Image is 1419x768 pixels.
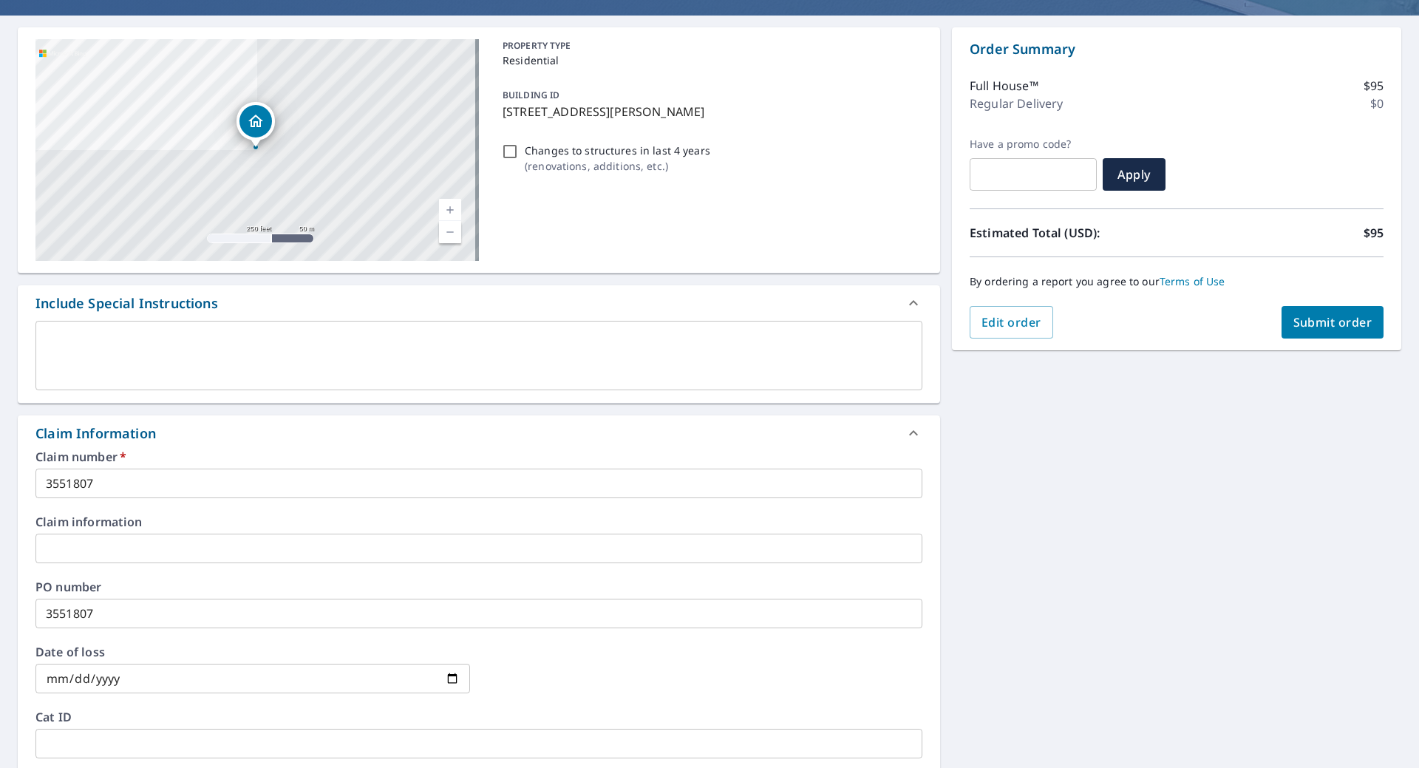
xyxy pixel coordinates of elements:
p: BUILDING ID [503,89,559,101]
button: Edit order [970,306,1053,339]
p: By ordering a report you agree to our [970,275,1384,288]
p: Residential [503,52,916,68]
a: Current Level 17, Zoom Out [439,221,461,243]
div: Include Special Instructions [35,293,218,313]
label: Date of loss [35,646,470,658]
p: Full House™ [970,77,1038,95]
button: Submit order [1282,306,1384,339]
div: Include Special Instructions [18,285,940,321]
label: PO number [35,581,922,593]
div: Claim Information [18,415,940,451]
p: Regular Delivery [970,95,1063,112]
span: Apply [1115,166,1154,183]
div: Claim Information [35,424,156,444]
p: $95 [1364,224,1384,242]
p: Order Summary [970,39,1384,59]
span: Submit order [1293,314,1372,330]
p: $95 [1364,77,1384,95]
label: Have a promo code? [970,137,1097,151]
label: Claim number [35,451,922,463]
p: PROPERTY TYPE [503,39,916,52]
p: ( renovations, additions, etc. ) [525,158,710,174]
a: Terms of Use [1160,274,1225,288]
button: Apply [1103,158,1166,191]
label: Cat ID [35,711,922,723]
p: [STREET_ADDRESS][PERSON_NAME] [503,103,916,120]
span: Edit order [981,314,1041,330]
div: Dropped pin, building 1, Residential property, 1544 Wyncoop Creek Rd Chemung, NY 14825 [236,102,275,148]
p: Changes to structures in last 4 years [525,143,710,158]
p: $0 [1370,95,1384,112]
p: Estimated Total (USD): [970,224,1177,242]
a: Current Level 17, Zoom In [439,199,461,221]
label: Claim information [35,516,922,528]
